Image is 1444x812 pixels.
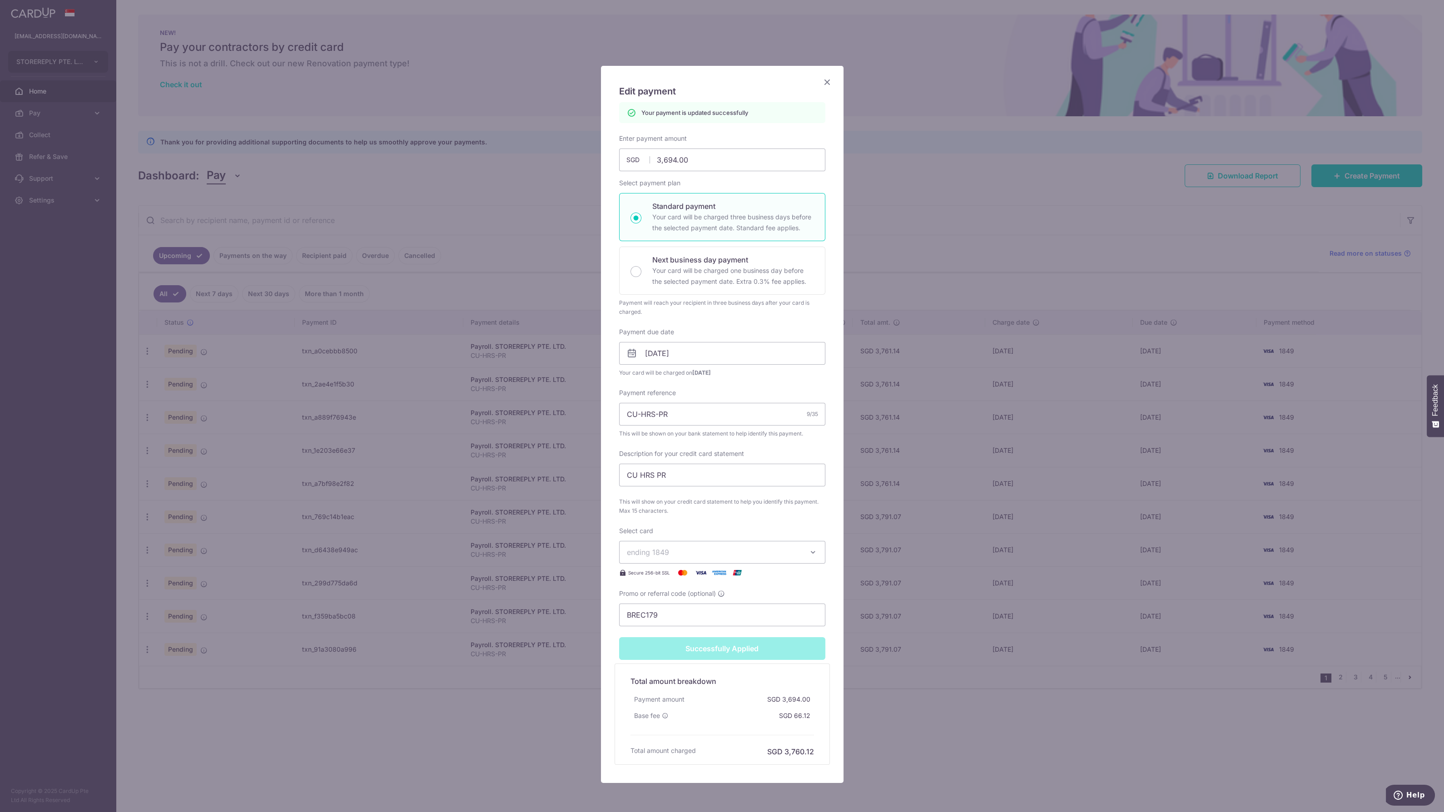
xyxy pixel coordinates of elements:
button: Feedback - Show survey [1427,375,1444,437]
img: Visa [692,567,710,578]
p: Your card will be charged one business day before the selected payment date. Extra 0.3% fee applies. [652,265,814,287]
input: 0.00 [619,149,825,171]
h6: Total amount charged [630,746,696,755]
img: American Express [710,567,728,578]
iframe: Opens a widget where you can find more information [1386,785,1435,807]
p: Next business day payment [652,254,814,265]
label: Select payment plan [619,178,680,188]
button: ending 1849 [619,541,825,564]
span: [DATE] [692,369,711,376]
div: Payment amount [630,691,688,708]
div: SGD 66.12 [775,708,814,724]
h6: SGD 3,760.12 [767,746,814,757]
h5: Total amount breakdown [630,676,814,687]
span: Promo or referral code (optional) [619,589,716,598]
div: 9/35 [807,410,818,419]
input: DD / MM / YYYY [619,342,825,365]
div: Payment will reach your recipient in three business days after your card is charged. [619,298,825,317]
span: ending 1849 [627,548,669,557]
label: Enter payment amount [619,134,687,143]
span: SGD [626,155,650,164]
button: Close [822,77,833,88]
img: Mastercard [674,567,692,578]
span: Your card will be charged on [619,368,825,377]
span: Secure 256-bit SSL [628,569,670,576]
label: Select card [619,526,653,535]
p: Standard payment [652,201,814,212]
label: Description for your credit card statement [619,449,744,458]
span: Feedback [1431,384,1439,416]
span: This will show on your credit card statement to help you identify this payment. Max 15 characters. [619,497,825,515]
span: Base fee [634,711,660,720]
label: Payment reference [619,388,676,397]
label: Payment due date [619,327,674,337]
h5: Edit payment [619,84,825,99]
img: UnionPay [728,567,746,578]
p: Your card will be charged three business days before the selected payment date. Standard fee appl... [652,212,814,233]
span: This will be shown on your bank statement to help identify this payment. [619,429,825,438]
div: SGD 3,694.00 [764,691,814,708]
p: Your payment is updated successfully [641,108,748,117]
